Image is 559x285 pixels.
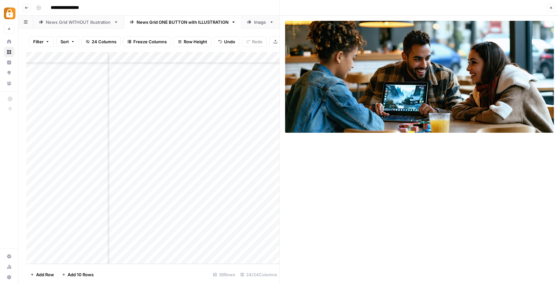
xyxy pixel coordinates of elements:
div: Image [254,19,267,25]
button: Add 10 Rows [58,269,98,280]
a: Insights [4,57,14,68]
span: Add 10 Rows [68,271,94,278]
a: Your Data [4,78,14,88]
img: Row/Cell [285,21,554,133]
span: Undo [224,38,235,45]
div: 36 Rows [210,269,238,280]
button: Redo [242,36,267,47]
span: Row Height [184,38,207,45]
a: News Grid WITHOUT illustration [33,16,124,29]
span: Filter [33,38,44,45]
a: Home [4,36,14,47]
button: Freeze Columns [123,36,171,47]
a: Usage [4,262,14,272]
button: Sort [56,36,79,47]
button: Filter [29,36,54,47]
button: Export CSV [269,36,307,47]
span: Redo [252,38,262,45]
a: Image [241,16,279,29]
div: 24/24 Columns [238,269,280,280]
button: 24 Columns [82,36,121,47]
a: Opportunities [4,68,14,78]
a: News Grid ONE BUTTON with ILLUSTRATION [124,16,241,29]
a: Settings [4,251,14,262]
img: Adzz Logo [4,7,16,19]
button: Add Row [26,269,58,280]
span: Add Row [36,271,54,278]
button: Help + Support [4,272,14,282]
div: News Grid ONE BUTTON with ILLUSTRATION [137,19,229,25]
button: Workspace: Adzz [4,5,14,21]
div: News Grid WITHOUT illustration [46,19,111,25]
a: Browse [4,47,14,57]
span: Sort [60,38,69,45]
button: Row Height [174,36,211,47]
span: 24 Columns [92,38,116,45]
button: Undo [214,36,239,47]
span: Freeze Columns [133,38,167,45]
